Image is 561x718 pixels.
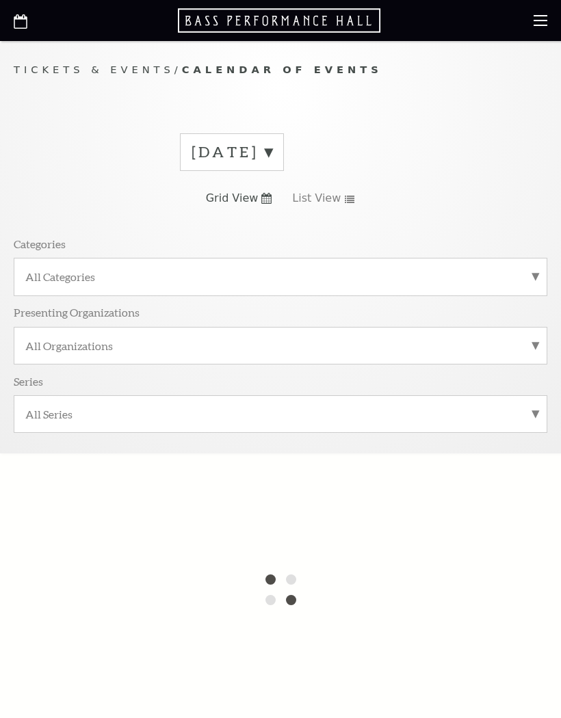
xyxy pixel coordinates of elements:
p: Categories [14,237,66,251]
span: Tickets & Events [14,64,174,75]
label: All Categories [25,269,536,284]
p: Presenting Organizations [14,305,140,319]
label: [DATE] [192,142,272,163]
label: All Organizations [25,338,536,353]
label: All Series [25,407,536,421]
span: Grid View [206,191,259,206]
span: List View [292,191,341,206]
p: / [14,62,547,79]
p: Series [14,374,43,388]
span: Calendar of Events [182,64,382,75]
